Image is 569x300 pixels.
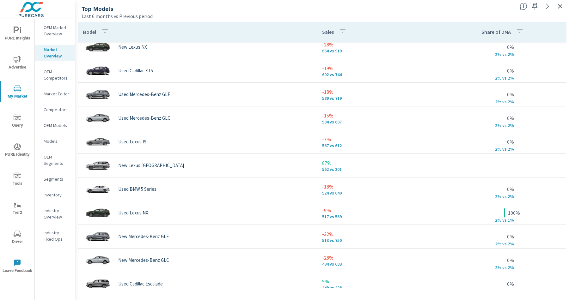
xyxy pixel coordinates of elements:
span: Query [2,114,33,129]
p: 0% [507,43,514,51]
div: nav menu [0,19,34,280]
p: OEM Competitors [44,69,70,81]
p: 2% v [488,75,505,81]
img: glamour [85,61,111,80]
span: Advertise [2,56,33,71]
p: Model [83,29,96,35]
span: Find the biggest opportunities within your model lineup nationwide. [Source: Market registration ... [520,3,527,10]
p: New Mercedes-Benz GLC [118,257,169,263]
div: Models [35,136,75,146]
p: 0% [507,91,514,98]
img: glamour [85,85,111,104]
p: Market Editor [44,91,70,97]
img: glamour [85,132,111,151]
span: Tools [2,172,33,187]
p: 0% [507,256,514,264]
p: s 2% [505,123,520,128]
div: Market Editor [35,89,75,99]
span: Tier2 [2,201,33,216]
p: Used Mercedes-Benz GLC [118,115,170,121]
div: Market Overview [35,45,75,61]
p: 562 vs 301 [322,167,437,172]
p: Segments [44,176,70,182]
p: Competitors [44,106,70,113]
p: 0% [507,233,514,240]
p: Models [44,138,70,144]
div: OEM Models [35,121,75,130]
p: Industry Overview [44,207,70,220]
a: See more details in report [542,1,553,11]
img: glamour [85,109,111,128]
p: - [503,162,505,169]
p: 584 vs 687 [322,119,437,124]
p: s 2% [505,51,520,57]
p: s 2% [505,75,520,81]
p: 2% v [488,123,505,128]
p: Used Cadillac XT5 [118,68,153,74]
span: PURE Insights [2,27,33,42]
img: glamour [85,180,111,199]
p: 0% [507,67,514,75]
p: OEM Models [44,122,70,129]
p: Sales [322,29,334,35]
p: 2% v [488,99,505,105]
div: Competitors [35,105,75,114]
p: 0% [507,138,514,146]
p: 2% v [488,265,505,270]
p: Last 6 months vs Previous period [82,12,153,20]
p: 2% v [488,241,505,247]
p: 0% [507,280,514,288]
p: Market Overview [44,46,70,59]
p: Used Mercedes-Benz GLE [118,92,170,97]
img: glamour [85,38,111,57]
img: glamour [85,156,111,175]
img: glamour [85,251,111,270]
p: Used BMW 5 Series [118,186,156,192]
h5: Top Models [82,5,113,12]
img: glamour [85,227,111,246]
img: glamour [85,274,111,293]
p: s 2% [505,146,520,152]
p: 517 vs 569 [322,214,437,219]
p: s 2% [505,241,520,247]
p: Inventory [44,192,70,198]
p: 0% [507,114,514,122]
p: Industry Fixed Ops [44,230,70,242]
p: Used Lexus IS [118,139,146,145]
img: glamour [85,203,111,222]
p: New Mercedes-Benz GLE [118,234,169,239]
button: Exit Fullscreen [555,1,565,11]
p: Share of DMA [481,29,511,35]
p: Used Cadillac Escalade [118,281,163,287]
p: 589 vs 719 [322,96,437,101]
p: 5% [322,278,437,285]
div: OEM Competitors [35,67,75,83]
p: 2% v [488,51,505,57]
p: s 2% [505,99,520,105]
span: PURE Identity [2,143,33,158]
p: 567 vs 612 [322,143,437,148]
p: -15% [322,112,437,119]
span: Leave Feedback [2,259,33,274]
span: Driver [2,230,33,245]
p: 664 vs 919 [322,48,437,53]
p: 524 vs 640 [322,190,437,195]
p: 0% [507,185,514,193]
p: New Lexus NX [118,44,147,50]
p: -9% [322,207,437,214]
p: New Lexus [GEOGRAPHIC_DATA] [118,163,184,168]
div: OEM Segments [35,152,75,168]
p: 87% [322,159,437,167]
p: 513 vs 750 [322,238,437,243]
span: Save this to your personalized report [530,1,540,11]
p: -28% [322,41,437,48]
p: 100% [508,209,520,217]
p: 2% v [488,217,505,223]
div: Industry Overview [35,206,75,222]
p: OEM Market Overview [44,24,70,37]
p: -7% [322,135,437,143]
p: s 2% [505,265,520,270]
p: -28% [322,254,437,261]
p: -18% [322,88,437,96]
p: -32% [322,230,437,238]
